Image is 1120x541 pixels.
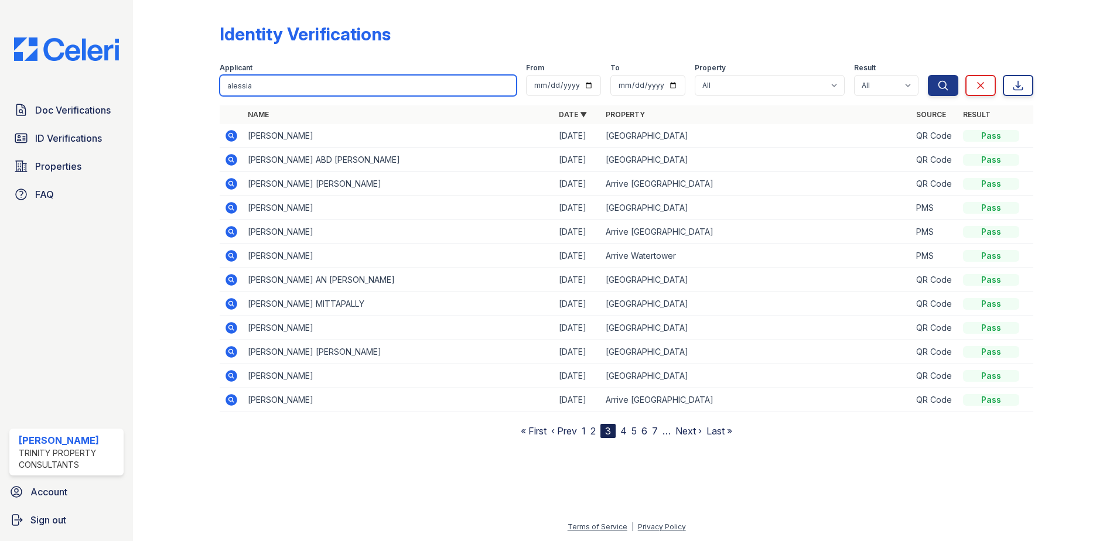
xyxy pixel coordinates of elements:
[652,425,658,437] a: 7
[963,154,1019,166] div: Pass
[5,37,128,61] img: CE_Logo_Blue-a8612792a0a2168367f1c8372b55b34899dd931a85d93a1a3d3e32e68fde9ad4.png
[243,196,554,220] td: [PERSON_NAME]
[963,298,1019,310] div: Pass
[9,155,124,178] a: Properties
[243,340,554,364] td: [PERSON_NAME] [PERSON_NAME]
[248,110,269,119] a: Name
[963,346,1019,358] div: Pass
[601,196,912,220] td: [GEOGRAPHIC_DATA]
[554,220,601,244] td: [DATE]
[638,522,686,531] a: Privacy Policy
[243,124,554,148] td: [PERSON_NAME]
[963,370,1019,382] div: Pass
[554,292,601,316] td: [DATE]
[601,124,912,148] td: [GEOGRAPHIC_DATA]
[963,110,991,119] a: Result
[554,172,601,196] td: [DATE]
[551,425,577,437] a: ‹ Prev
[675,425,702,437] a: Next ›
[9,98,124,122] a: Doc Verifications
[35,103,111,117] span: Doc Verifications
[963,202,1019,214] div: Pass
[911,388,958,412] td: QR Code
[601,148,912,172] td: [GEOGRAPHIC_DATA]
[601,244,912,268] td: Arrive Watertower
[620,425,627,437] a: 4
[590,425,596,437] a: 2
[19,447,119,471] div: Trinity Property Consultants
[911,148,958,172] td: QR Code
[963,250,1019,262] div: Pass
[521,425,547,437] a: « First
[610,63,620,73] label: To
[631,522,634,531] div: |
[911,196,958,220] td: PMS
[35,159,81,173] span: Properties
[243,388,554,412] td: [PERSON_NAME]
[600,424,616,438] div: 3
[554,196,601,220] td: [DATE]
[663,424,671,438] span: …
[601,340,912,364] td: [GEOGRAPHIC_DATA]
[911,220,958,244] td: PMS
[30,513,66,527] span: Sign out
[220,23,391,44] div: Identity Verifications
[916,110,946,119] a: Source
[631,425,637,437] a: 5
[19,433,119,447] div: [PERSON_NAME]
[554,388,601,412] td: [DATE]
[963,322,1019,334] div: Pass
[243,316,554,340] td: [PERSON_NAME]
[911,340,958,364] td: QR Code
[554,340,601,364] td: [DATE]
[601,172,912,196] td: Arrive [GEOGRAPHIC_DATA]
[568,522,627,531] a: Terms of Service
[911,172,958,196] td: QR Code
[554,148,601,172] td: [DATE]
[911,316,958,340] td: QR Code
[963,178,1019,190] div: Pass
[911,268,958,292] td: QR Code
[30,485,67,499] span: Account
[601,268,912,292] td: [GEOGRAPHIC_DATA]
[582,425,586,437] a: 1
[911,244,958,268] td: PMS
[554,124,601,148] td: [DATE]
[243,220,554,244] td: [PERSON_NAME]
[963,130,1019,142] div: Pass
[559,110,587,119] a: Date ▼
[220,63,252,73] label: Applicant
[220,75,517,96] input: Search by name or phone number
[601,364,912,388] td: [GEOGRAPHIC_DATA]
[9,183,124,206] a: FAQ
[601,292,912,316] td: [GEOGRAPHIC_DATA]
[554,316,601,340] td: [DATE]
[695,63,726,73] label: Property
[911,364,958,388] td: QR Code
[243,268,554,292] td: [PERSON_NAME] AN [PERSON_NAME]
[243,364,554,388] td: [PERSON_NAME]
[243,244,554,268] td: [PERSON_NAME]
[5,480,128,504] a: Account
[526,63,544,73] label: From
[554,364,601,388] td: [DATE]
[854,63,876,73] label: Result
[963,226,1019,238] div: Pass
[554,244,601,268] td: [DATE]
[606,110,645,119] a: Property
[911,124,958,148] td: QR Code
[243,148,554,172] td: [PERSON_NAME] ABD [PERSON_NAME]
[243,292,554,316] td: [PERSON_NAME] MITTAPALLY
[601,220,912,244] td: Arrive [GEOGRAPHIC_DATA]
[911,292,958,316] td: QR Code
[35,131,102,145] span: ID Verifications
[963,274,1019,286] div: Pass
[601,316,912,340] td: [GEOGRAPHIC_DATA]
[963,394,1019,406] div: Pass
[641,425,647,437] a: 6
[35,187,54,201] span: FAQ
[243,172,554,196] td: [PERSON_NAME] [PERSON_NAME]
[9,126,124,150] a: ID Verifications
[5,508,128,532] a: Sign out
